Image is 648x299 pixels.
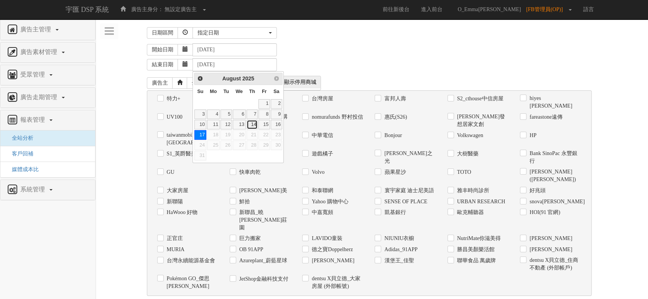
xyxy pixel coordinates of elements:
[455,235,501,242] label: NutriMate你滋美得
[310,168,324,176] label: Volvo
[165,275,218,290] label: Pokémon GO_傑思[PERSON_NAME]
[210,89,217,94] span: Monday
[382,257,414,265] label: 漢堡王_佳聖
[382,132,402,139] label: Bonjour
[310,275,363,290] label: dentsu X貝立德_大家房屋 (外部帳號)
[242,75,254,82] span: 2025
[310,235,342,242] label: LAVIDO童裝
[455,187,489,194] label: 雅丰時尚診所
[197,89,203,94] span: Sunday
[237,168,261,176] label: 快車肉乾
[271,99,282,109] a: 2
[237,235,261,242] label: 巨力搬家
[455,209,484,216] label: 歐克輔聽器
[197,29,267,37] div: 指定日期
[528,168,581,183] label: [PERSON_NAME]([PERSON_NAME])
[528,95,581,110] label: hiyes [PERSON_NAME]
[195,74,205,83] a: Prev
[528,209,560,216] label: HOI(91 官網)
[18,49,61,55] span: 廣告素材管理
[310,246,353,253] label: 德之寶Doppelherz
[6,46,89,59] a: 廣告素材管理
[192,27,277,39] button: 指定日期
[310,113,363,121] label: nomurafunds 野村投信
[165,235,183,242] label: 正官庄
[187,77,207,89] a: 全選
[528,113,562,121] label: fareastone遠傳
[197,75,203,82] span: Prev
[258,99,270,109] a: 1
[6,135,33,141] a: 全站分析
[18,186,49,193] span: 系統管理
[165,209,198,216] label: HaWooo 好物
[455,132,483,139] label: Volkswagen
[271,109,282,119] a: 9
[18,94,61,100] span: 廣告走期管理
[258,120,270,129] a: 15
[455,95,503,103] label: S2_cthouse中信房屋
[382,246,417,253] label: Adidas_91APP
[310,150,333,158] label: 遊戲橘子
[207,109,220,119] a: 4
[6,91,89,104] a: 廣告走期管理
[455,198,505,206] label: URBAN RESEARCH
[18,116,49,123] span: 報表管理
[235,89,243,94] span: Wednesday
[528,187,546,194] label: 好兆頭
[233,109,246,119] a: 6
[237,246,263,253] label: OB 91APP
[310,198,348,206] label: Yahoo 購物中心
[455,246,495,253] label: 勝昌美顏樂活館
[528,246,572,253] label: [PERSON_NAME]
[454,7,525,12] span: O_Emma[PERSON_NAME]
[382,198,427,206] label: SENSE ОF PLACE
[274,76,321,88] span: 不顯示停用商城
[237,198,250,206] label: 鮮拾
[165,150,212,158] label: S1_英爵醫美_轉dsp
[165,95,181,103] label: 特力+
[455,150,479,158] label: 大樹醫藥
[6,24,89,36] a: 廣告主管理
[382,187,434,194] label: 寰宇家庭 迪士尼美語
[165,113,183,121] label: UV100
[382,95,406,103] label: 富邦人壽
[6,184,89,196] a: 系統管理
[310,95,333,103] label: 台灣房屋
[165,187,188,194] label: 大家房屋
[382,209,406,216] label: 凱基銀行
[273,89,279,94] span: Saturday
[258,109,270,119] a: 8
[222,75,241,82] span: August
[131,7,163,12] span: 廣告主身分：
[18,26,55,33] span: 廣告主管理
[262,89,267,94] span: Friday
[455,113,508,128] label: [PERSON_NAME]發想居家文創
[455,168,471,176] label: TOTO
[247,120,258,129] a: 14
[6,167,39,172] a: 媒體成本比
[310,257,354,265] label: [PERSON_NAME]
[6,114,89,126] a: 報表管理
[310,209,333,216] label: 中嘉寬頻
[165,198,183,206] label: 新聯陽
[237,187,287,194] label: [PERSON_NAME]美
[528,150,581,165] label: Bank SinoPac 永豐銀行
[194,120,206,129] a: 10
[310,187,333,194] label: 和泰聯網
[18,71,49,78] span: 受眾管理
[6,151,33,157] a: 客戶回補
[165,168,174,176] label: GU
[220,109,232,119] a: 5
[382,235,414,242] label: NIUNIU衣櫥
[207,120,220,129] a: 11
[247,109,258,119] a: 7
[382,150,436,165] label: [PERSON_NAME]之光
[528,257,581,272] label: dentsu X貝立德_住商不動產 (外部帳戶)
[165,246,185,253] label: MURIA
[455,257,496,265] label: 聯華食品 萬歲牌
[233,120,246,129] a: 13
[224,89,229,94] span: Tuesday
[271,120,282,129] a: 16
